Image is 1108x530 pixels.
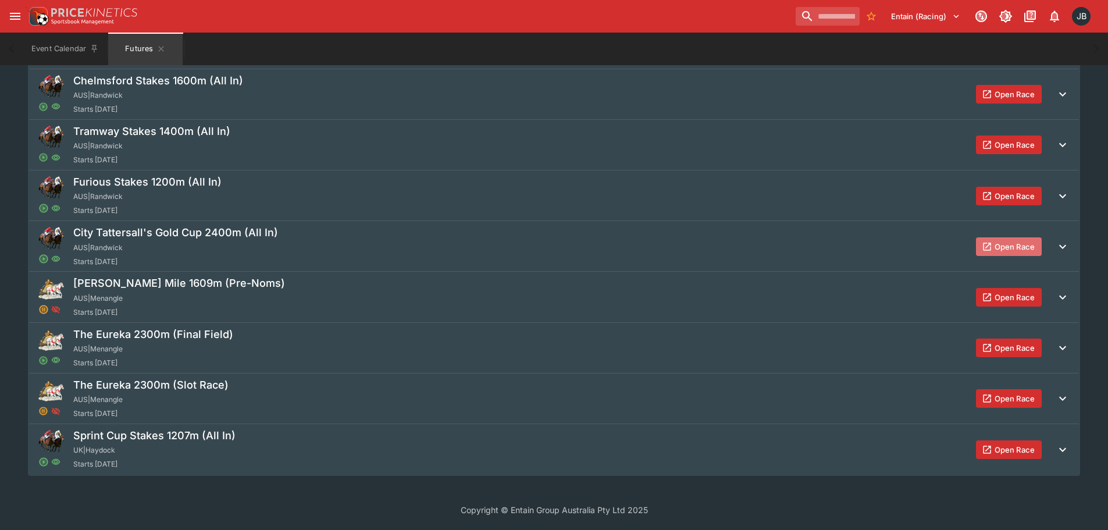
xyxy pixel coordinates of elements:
span: Starts [DATE] [73,205,222,216]
img: harness_racing.png [38,378,64,404]
svg: Open [38,254,49,264]
img: PriceKinetics [51,8,137,17]
svg: Visible [51,254,60,264]
span: AUS | Menangle [73,293,285,304]
h5: Chelmsford Stakes 1600m (All In) [73,74,243,87]
span: Starts [DATE] [73,104,243,115]
svg: Suspended [38,406,49,417]
img: PriceKinetics Logo [26,5,49,28]
h5: The Eureka 2300m (Final Field) [73,328,233,341]
span: Starts [DATE] [73,357,233,369]
span: AUS | Randwick [73,242,278,254]
span: AUS | Randwick [73,140,230,152]
svg: Open [38,457,49,467]
button: Josh Brown [1068,3,1094,29]
h5: The Eureka 2300m (Slot Race) [73,378,229,392]
button: Open Race [976,339,1042,357]
img: Sportsbook Management [51,19,114,24]
img: horse_racing.png [38,226,64,251]
svg: Visible [51,457,60,467]
svg: Open [38,152,49,163]
span: AUS | Randwick [73,90,243,101]
img: horse_racing.png [38,74,64,99]
button: No Bookmarks [862,7,881,26]
button: open drawer [5,6,26,27]
button: Chelmsford Stakes 1600m (All In)AUS|RandwickStarts [DATE]Open Race [29,69,1079,120]
svg: Hidden [51,407,60,416]
span: AUS | Menangle [73,343,233,355]
h5: Furious Stakes 1200m (All In) [73,175,222,188]
h5: City Tattersall's Gold Cup 2400m (All In) [73,226,278,239]
button: Tramway Stakes 1400m (All In)AUS|RandwickStarts [DATE]Open Race [29,120,1079,170]
svg: Visible [51,204,60,213]
button: Open Race [976,237,1042,256]
button: City Tattersall's Gold Cup 2400m (All In)AUS|RandwickStarts [DATE]Open Race [29,221,1079,272]
svg: Open [38,102,49,112]
svg: Hidden [51,305,60,314]
button: Furious Stakes 1200m (All In)AUS|RandwickStarts [DATE]Open Race [29,170,1079,221]
span: Starts [DATE] [73,458,236,470]
span: Starts [DATE] [73,307,285,318]
input: search [796,7,860,26]
span: Starts [DATE] [73,408,229,419]
h5: Sprint Cup Stakes 1207m (All In) [73,429,236,442]
button: Open Race [976,187,1042,205]
button: Sprint Cup Stakes 1207m (All In)UK|HaydockStarts [DATE]Open Race [29,424,1079,475]
button: The Eureka 2300m (Slot Race)AUS|MenangleStarts [DATE]Open Race [29,374,1079,424]
img: horse_racing.png [38,125,64,150]
svg: Visible [51,102,60,111]
span: Starts [DATE] [73,256,278,268]
button: Futures [108,33,183,65]
button: Open Race [976,136,1042,154]
img: horse_racing.png [38,175,64,201]
div: Josh Brown [1072,7,1091,26]
button: Notifications [1044,6,1065,27]
button: Connected to PK [971,6,992,27]
svg: Suspended [38,304,49,315]
h5: [PERSON_NAME] Mile 1609m (Pre-Noms) [73,276,285,290]
span: Starts [DATE] [73,154,230,166]
button: Toggle light/dark mode [995,6,1016,27]
button: Open Race [976,389,1042,408]
button: Select Tenant [884,7,967,26]
button: The Eureka 2300m (Final Field)AUS|MenangleStarts [DATE]Open Race [29,323,1079,374]
button: Documentation [1020,6,1041,27]
button: [PERSON_NAME] Mile 1609m (Pre-Noms)AUS|MenangleStarts [DATE]Open Race [29,272,1079,322]
svg: Visible [51,153,60,162]
svg: Open [38,355,49,366]
svg: Open [38,203,49,214]
button: Open Race [976,288,1042,307]
span: UK | Haydock [73,444,236,456]
span: AUS | Randwick [73,191,222,202]
img: harness_racing.png [38,276,64,302]
img: harness_racing.png [38,328,64,353]
span: AUS | Menangle [73,394,229,405]
button: Event Calendar [24,33,106,65]
svg: Visible [51,355,60,365]
button: Open Race [976,440,1042,459]
h5: Tramway Stakes 1400m (All In) [73,125,230,138]
img: horse_racing.png [38,429,64,454]
button: Open Race [976,85,1042,104]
